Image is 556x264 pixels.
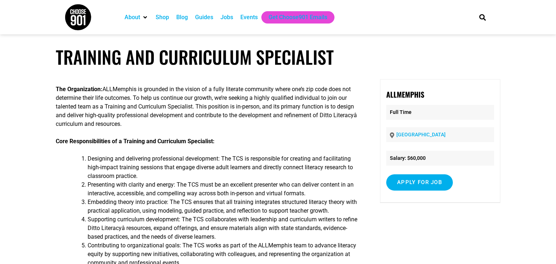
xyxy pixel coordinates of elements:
[195,13,213,22] a: Guides
[477,11,489,23] div: Search
[156,13,169,22] a: Shop
[386,105,494,120] p: Full Time
[121,11,152,24] div: About
[220,13,233,22] a: Jobs
[386,151,494,166] li: Salary: $60,000
[56,46,501,68] h1: Training and Curriculum Specialist
[56,86,102,93] strong: The Organization:
[386,174,453,191] input: Apply for job
[88,154,358,180] li: Designing and delivering professional development: The TCS is responsible for creating and facili...
[125,13,140,22] a: About
[386,89,424,100] strong: ALLMemphis
[88,198,358,215] li: Embedding theory into practice: The TCS ensures that all training integrates structured literacy ...
[88,215,358,241] li: Supporting curriculum development: The TCS collaborates with leadership and curriculum writers to...
[121,11,467,24] nav: Main nav
[396,132,446,137] a: [GEOGRAPHIC_DATA]
[176,13,188,22] a: Blog
[56,85,358,128] p: ALLMemphis is grounded in the vision of a fully literate community where one’s zip code does not ...
[56,138,215,145] strong: Core Responsibilities of a Training and Curriculum Specialist:
[240,13,258,22] a: Events
[88,180,358,198] li: Presenting with clarity and energy: The TCS must be an excellent presenter who can deliver conten...
[269,13,327,22] a: Get Choose901 Emails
